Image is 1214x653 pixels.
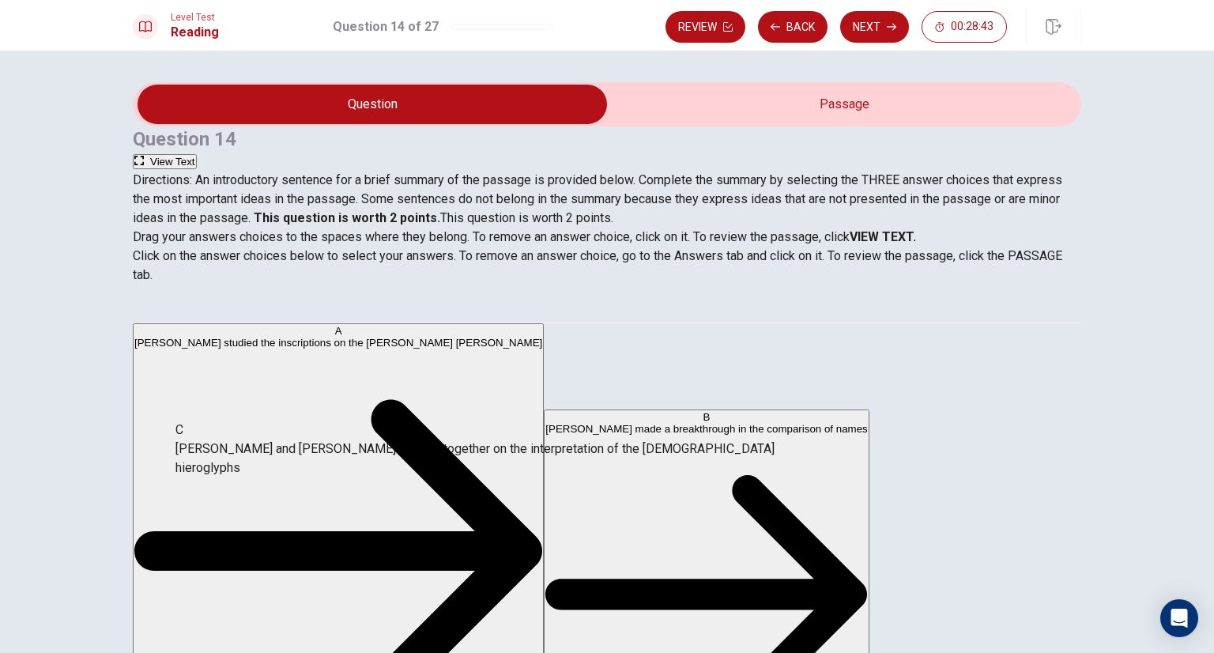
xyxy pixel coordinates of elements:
span: Directions: An introductory sentence for a brief summary of the passage is provided below. Comple... [133,172,1062,225]
h4: Question 14 [133,126,1081,152]
p: Drag your answers choices to the spaces where they belong. To remove an answer choice, click on i... [133,228,1081,247]
button: 00:28:43 [922,11,1007,43]
div: A [134,325,542,337]
span: 00:28:43 [951,21,993,33]
h1: Reading [171,23,219,42]
strong: VIEW TEXT. [850,229,916,244]
button: Back [758,11,828,43]
p: Click on the answer choices below to select your answers. To remove an answer choice, go to the A... [133,247,1081,285]
button: Next [840,11,909,43]
strong: This question is worth 2 points. [251,210,440,225]
button: Review [665,11,745,43]
div: B [545,411,867,423]
button: View Text [133,154,197,169]
div: Open Intercom Messenger [1160,599,1198,637]
span: [PERSON_NAME] studied the inscriptions on the [PERSON_NAME] [PERSON_NAME] [134,337,542,349]
span: Level Test [171,12,219,23]
div: Choose test type tabs [133,285,1081,323]
span: This question is worth 2 points. [440,210,613,225]
span: [PERSON_NAME] made a breakthrough in the comparison of names [545,423,867,435]
h1: Question 14 of 27 [333,17,439,36]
